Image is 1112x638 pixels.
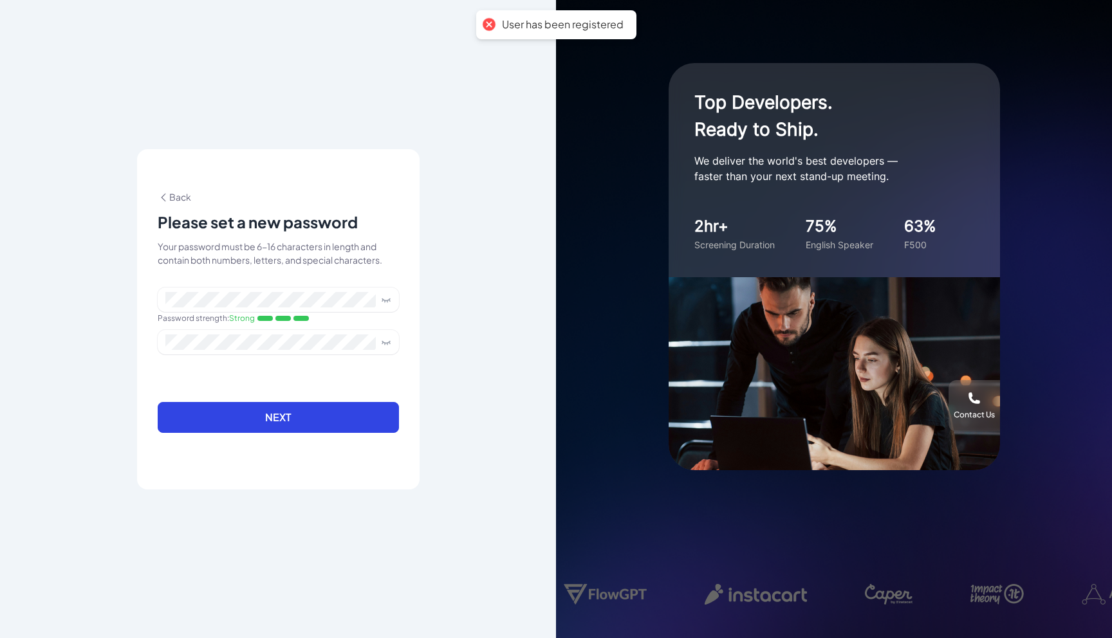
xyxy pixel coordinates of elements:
[694,89,952,143] h1: Top Developers. Ready to Ship.
[904,215,936,238] div: 63%
[806,238,873,251] div: English Speaker
[806,215,873,238] div: 75%
[158,240,399,267] div: Your password must be 6-16 characters in length and contain both numbers, letters, and special ch...
[904,238,936,251] div: F500
[694,238,775,251] div: Screening Duration
[229,313,255,323] span: Strong
[694,215,775,238] div: 2hr+
[949,380,1000,432] button: Contact Us
[158,191,191,203] span: Back
[158,402,399,433] button: Next
[954,410,995,420] div: Contact Us
[502,18,624,32] div: User has been registered
[158,312,399,325] div: Password strength :
[694,153,952,184] p: We deliver the world's best developers — faster than your next stand-up meeting.
[158,212,358,232] p: Please set a new password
